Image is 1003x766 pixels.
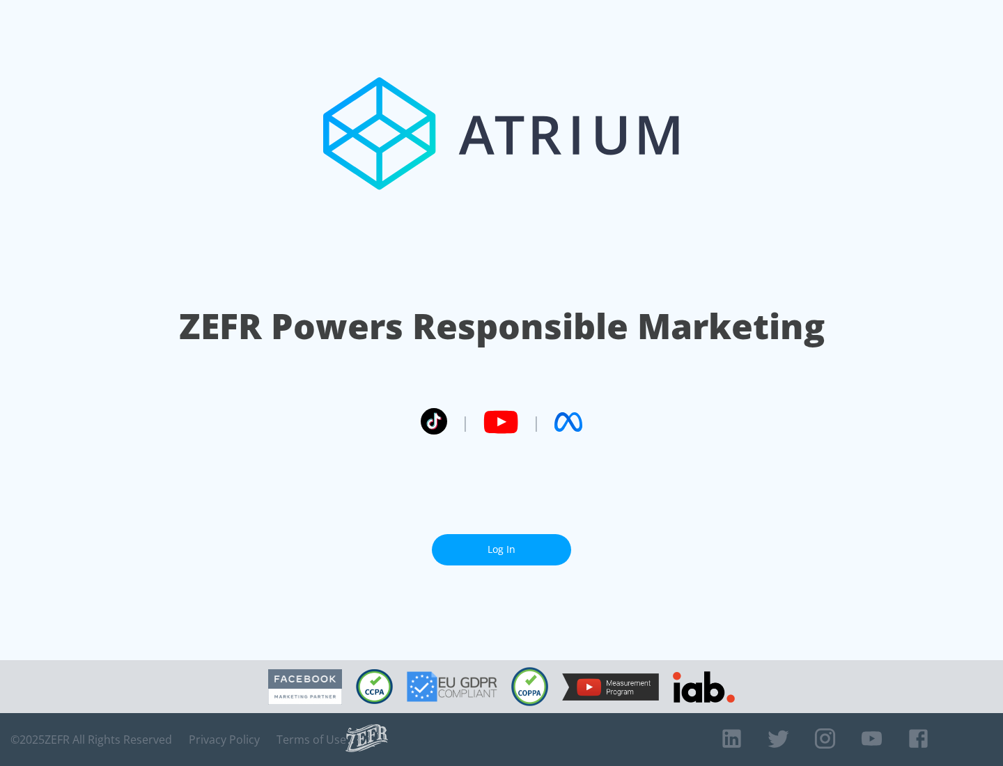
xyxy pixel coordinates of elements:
img: CCPA Compliant [356,669,393,704]
span: | [532,412,541,432]
img: GDPR Compliant [407,671,497,702]
a: Log In [432,534,571,565]
a: Privacy Policy [189,733,260,747]
img: COPPA Compliant [511,667,548,706]
img: Facebook Marketing Partner [268,669,342,705]
span: © 2025 ZEFR All Rights Reserved [10,733,172,747]
img: YouTube Measurement Program [562,673,659,701]
h1: ZEFR Powers Responsible Marketing [179,302,825,350]
span: | [461,412,469,432]
img: IAB [673,671,735,703]
a: Terms of Use [277,733,346,747]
